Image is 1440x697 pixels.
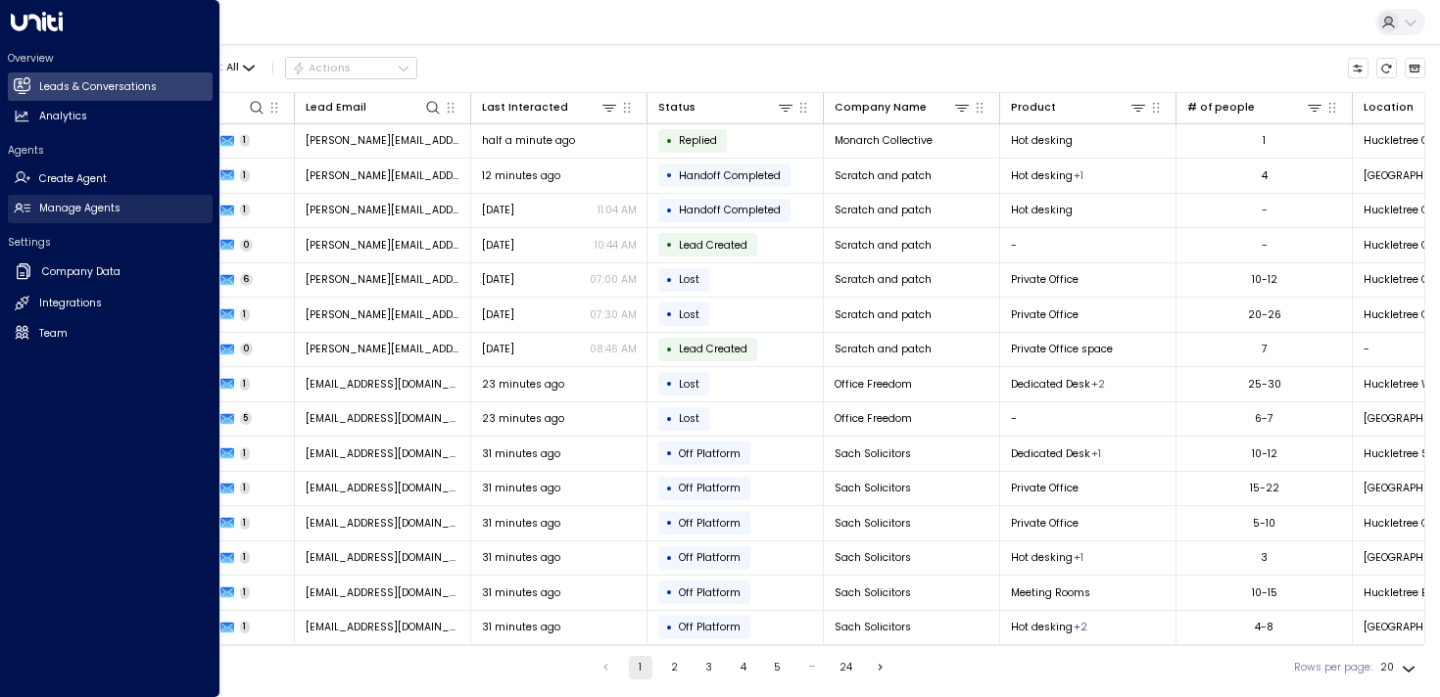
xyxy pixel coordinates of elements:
span: hayley.perry@flexioffices.com [306,238,460,253]
span: 1 [240,447,251,460]
span: Off Platform [679,446,741,461]
span: Sep 05, 2025 [482,238,514,253]
div: 7 [1262,342,1268,356]
button: Go to page 2 [663,656,687,679]
span: Hot desking [1011,133,1073,148]
a: Company Data [8,256,213,288]
p: 11:04 AM [598,203,637,217]
div: Company Name [835,98,972,116]
span: lb@makingmoves.london [306,446,460,461]
div: 5-10 [1253,516,1275,531]
span: Office Freedom [835,411,912,426]
h2: Team [39,326,68,342]
span: katharine@monarchcoll.com [306,133,460,148]
span: Private Office [1011,307,1079,322]
span: Scratch and patch [835,203,932,217]
h2: Overview [8,51,213,66]
span: Lost [679,272,699,287]
button: Actions [285,57,417,80]
div: # of people [1187,98,1324,116]
span: half a minute ago [482,133,575,148]
div: Location [1364,99,1414,116]
span: Sep 08, 2025 [482,203,514,217]
div: Meeting Rooms [1091,446,1101,461]
nav: pagination navigation [594,656,893,679]
span: hayley.perry@flexioffices.com [306,168,460,183]
a: Team [8,319,213,348]
span: Hot desking [1011,620,1073,634]
div: Last Interacted [482,99,568,116]
span: hayley.perry@flexioffices.com [306,307,460,322]
button: Go to page 4 [732,656,755,679]
span: Handoff Completed [679,168,781,183]
p: 10:44 AM [595,238,637,253]
h2: Create Agent [39,171,107,187]
span: 31 minutes ago [482,550,560,565]
h2: Agents [8,143,213,158]
button: Go to page 5 [766,656,790,679]
span: 1 [240,169,251,182]
span: Off Platform [679,585,741,600]
span: Meeting Rooms [1011,585,1090,600]
span: lb@makingmoves.london [306,620,460,634]
span: 1 [240,586,251,599]
h2: Leads & Conversations [39,79,157,95]
span: Off Platform [679,516,741,531]
div: • [666,580,673,605]
span: Office Freedom [835,377,912,392]
span: 31 minutes ago [482,620,560,634]
span: 1 [240,134,251,147]
button: Go to next page [869,656,892,679]
span: Sach Solicitors [835,446,911,461]
h2: Manage Agents [39,201,120,216]
span: lb@makingmoves.london [306,516,460,531]
div: Meeting Rooms,Private Office [1074,620,1087,634]
button: Go to page 3 [697,656,721,679]
p: 07:30 AM [590,307,637,322]
p: 07:00 AM [590,272,637,287]
span: Sach Solicitors [835,516,911,531]
div: Company Name [835,99,927,116]
div: • [666,615,673,640]
h2: Company Data [42,264,120,280]
span: 0 [240,239,254,252]
div: • [666,267,673,293]
label: Rows per page: [1294,660,1372,675]
td: - [1000,402,1176,437]
div: 10-15 [1252,585,1277,600]
div: Private Office [1074,550,1083,565]
span: 6 [240,273,254,286]
span: Lead Created [679,238,747,253]
div: 15-22 [1250,481,1279,495]
span: lb@makingmoves.london [306,481,460,495]
div: 6-7 [1255,411,1273,426]
span: Private Office [1011,516,1079,531]
span: Scratch and patch [835,307,932,322]
span: Hot desking [1011,550,1073,565]
div: • [666,441,673,466]
span: 23 minutes ago [482,377,564,392]
div: Lead Email [306,98,443,116]
span: 1 [240,551,251,564]
div: • [666,406,673,432]
span: All [226,62,239,73]
div: Private Office [1074,168,1083,183]
span: Scratch and patch [835,342,932,356]
div: Last Interacted [482,98,619,116]
span: 1 [240,482,251,494]
span: 1 [240,204,251,216]
div: - [1262,238,1268,253]
span: 1 [240,621,251,633]
div: Product [1011,99,1056,116]
span: Jul 11, 2025 [482,342,514,356]
span: 1 [240,378,251,391]
button: page 1 [629,656,652,679]
span: Dedicated Desk [1011,377,1090,392]
span: jonw@officefreedom.com [306,377,460,392]
span: Off Platform [679,620,741,634]
div: 10-12 [1252,446,1277,461]
div: 3 [1261,550,1268,565]
span: Refresh [1376,58,1398,79]
div: … [800,656,824,679]
button: Go to page 24 [835,656,858,679]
